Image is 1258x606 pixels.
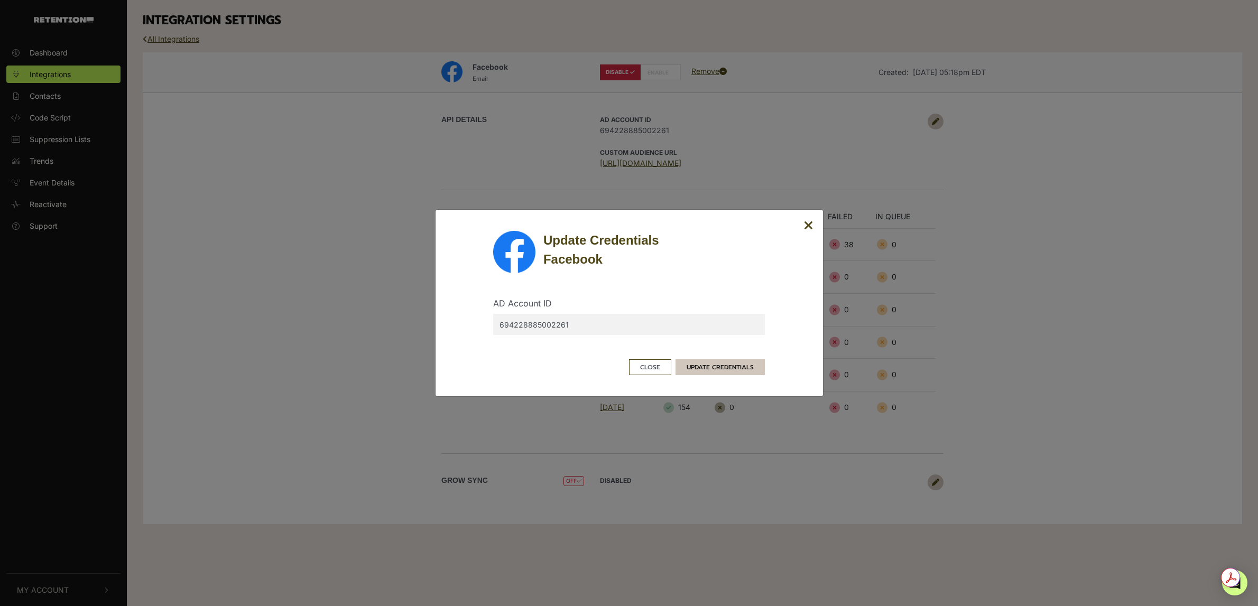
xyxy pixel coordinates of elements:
[493,297,552,310] label: AD Account ID
[493,231,535,273] img: Facebook
[804,219,813,232] button: Close
[676,359,765,375] button: UPDATE CREDENTIALS
[543,231,765,269] div: Update Credentials
[493,314,765,335] input: [AD Account ID]
[543,252,603,266] strong: Facebook
[629,359,671,375] button: Close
